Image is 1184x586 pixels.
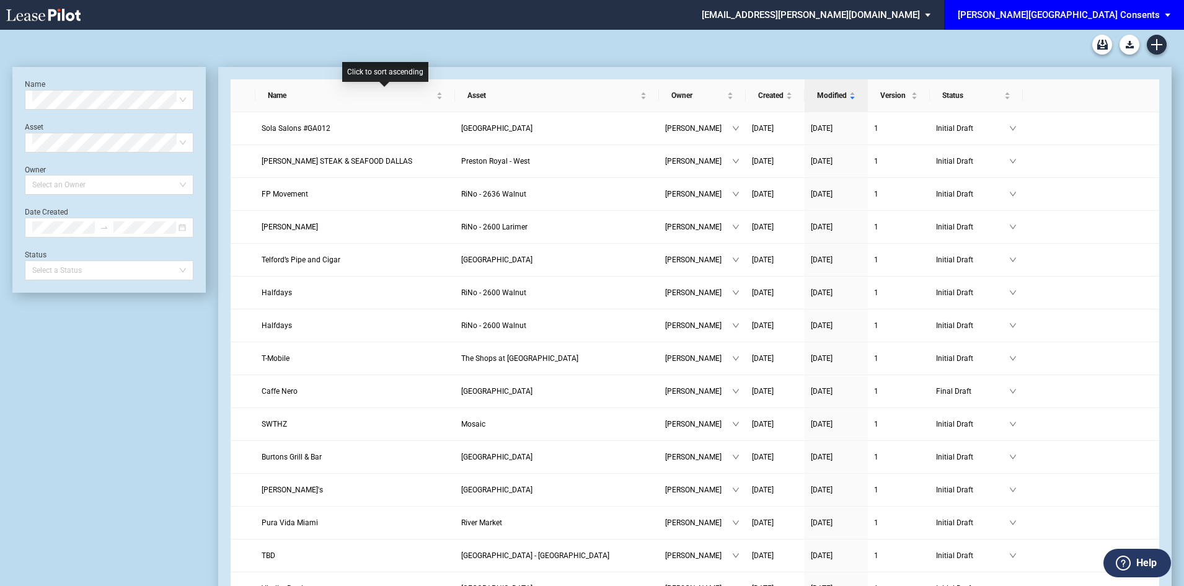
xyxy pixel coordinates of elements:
[1009,256,1017,264] span: down
[25,208,68,216] label: Date Created
[752,286,798,299] a: [DATE]
[262,486,323,494] span: Sababa's
[811,122,862,135] a: [DATE]
[461,551,609,560] span: Uptown Park - East
[752,549,798,562] a: [DATE]
[461,387,532,396] span: Woburn Village
[665,484,732,496] span: [PERSON_NAME]
[1120,35,1139,55] a: Download Blank Form
[874,486,878,494] span: 1
[936,188,1009,200] span: Initial Draft
[342,62,428,82] div: Click to sort ascending
[811,453,833,461] span: [DATE]
[752,385,798,397] a: [DATE]
[1136,555,1157,571] label: Help
[811,321,833,330] span: [DATE]
[262,122,449,135] a: Sola Salons #GA012
[665,155,732,167] span: [PERSON_NAME]
[874,354,878,363] span: 1
[665,451,732,463] span: [PERSON_NAME]
[752,255,774,264] span: [DATE]
[262,288,292,297] span: Halfdays
[262,549,449,562] a: TBD
[461,453,532,461] span: Middlesex Commons
[942,89,1002,102] span: Status
[461,254,653,266] a: [GEOGRAPHIC_DATA]
[262,155,449,167] a: [PERSON_NAME] STEAK & SEAFOOD DALLAS
[936,352,1009,365] span: Initial Draft
[732,453,740,461] span: down
[659,79,746,112] th: Owner
[732,388,740,395] span: down
[874,124,878,133] span: 1
[874,221,924,233] a: 1
[1009,125,1017,132] span: down
[752,221,798,233] a: [DATE]
[811,451,862,463] a: [DATE]
[752,288,774,297] span: [DATE]
[262,517,449,529] a: Pura Vida Miami
[665,254,732,266] span: [PERSON_NAME]
[732,289,740,296] span: down
[732,355,740,362] span: down
[262,354,289,363] span: T-Mobile
[874,288,878,297] span: 1
[262,223,318,231] span: Roark
[461,157,530,166] span: Preston Royal - West
[811,549,862,562] a: [DATE]
[262,385,449,397] a: Caffe Nero
[262,551,275,560] span: TBD
[671,89,725,102] span: Owner
[461,124,532,133] span: Park Place
[811,352,862,365] a: [DATE]
[874,155,924,167] a: 1
[1009,552,1017,559] span: down
[25,80,45,89] label: Name
[25,251,46,259] label: Status
[665,319,732,332] span: [PERSON_NAME]
[874,420,878,428] span: 1
[811,319,862,332] a: [DATE]
[732,190,740,198] span: down
[936,517,1009,529] span: Initial Draft
[665,352,732,365] span: [PERSON_NAME]
[874,385,924,397] a: 1
[936,122,1009,135] span: Initial Draft
[461,486,532,494] span: Toco Hills Shopping Center
[262,254,449,266] a: Telford’s Pipe and Cigar
[461,484,653,496] a: [GEOGRAPHIC_DATA]
[874,254,924,266] a: 1
[262,352,449,365] a: T-Mobile
[811,518,833,527] span: [DATE]
[811,486,833,494] span: [DATE]
[936,451,1009,463] span: Initial Draft
[811,254,862,266] a: [DATE]
[752,321,774,330] span: [DATE]
[461,286,653,299] a: RiNo - 2600 Walnut
[1009,158,1017,165] span: down
[936,385,1009,397] span: Final Draft
[811,517,862,529] a: [DATE]
[752,486,774,494] span: [DATE]
[461,221,653,233] a: RiNo - 2600 Larimer
[1009,453,1017,461] span: down
[262,451,449,463] a: Burtons Grill & Bar
[880,89,909,102] span: Version
[874,223,878,231] span: 1
[752,352,798,365] a: [DATE]
[874,517,924,529] a: 1
[262,124,330,133] span: Sola Salons #GA012
[461,223,528,231] span: RiNo - 2600 Larimer
[461,354,578,363] span: The Shops at La Jolla Village
[936,254,1009,266] span: Initial Draft
[874,319,924,332] a: 1
[811,385,862,397] a: [DATE]
[874,286,924,299] a: 1
[752,518,774,527] span: [DATE]
[874,255,878,264] span: 1
[665,188,732,200] span: [PERSON_NAME]
[811,188,862,200] a: [DATE]
[811,157,833,166] span: [DATE]
[874,387,878,396] span: 1
[811,221,862,233] a: [DATE]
